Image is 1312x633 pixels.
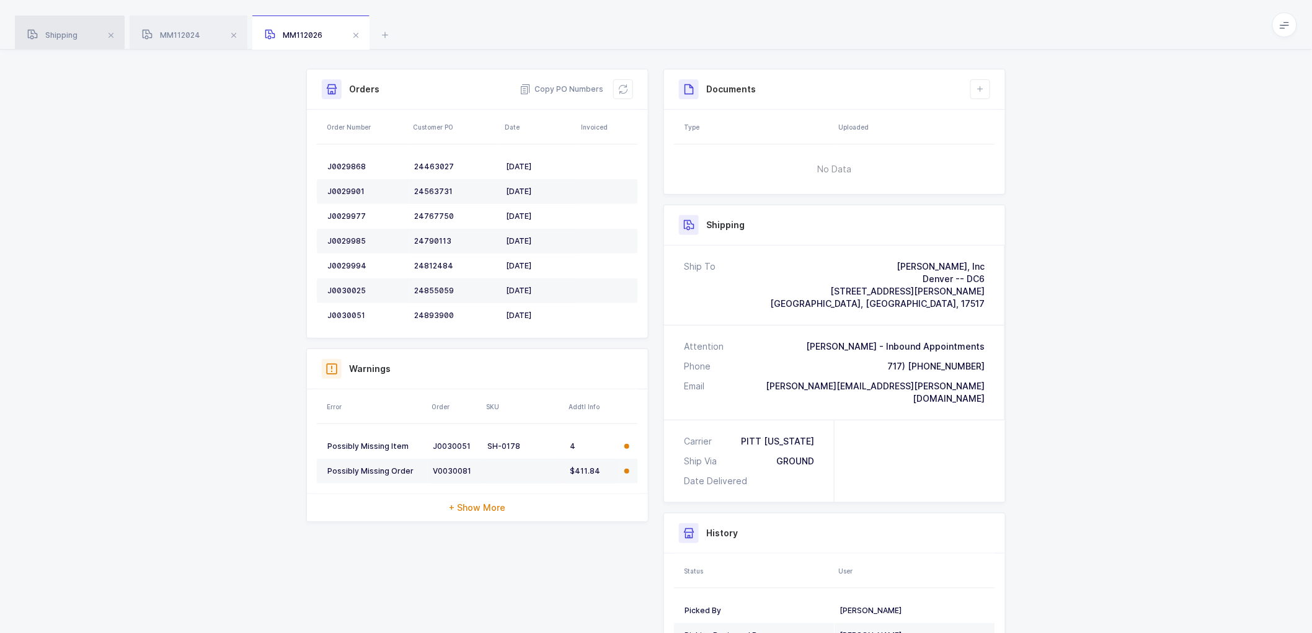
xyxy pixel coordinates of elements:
[581,122,634,132] div: Invoiced
[506,236,572,246] div: [DATE]
[770,298,985,309] span: [GEOGRAPHIC_DATA], [GEOGRAPHIC_DATA], 17517
[432,402,479,412] div: Order
[685,606,830,616] div: Picked By
[770,260,985,273] div: [PERSON_NAME], Inc
[706,83,756,95] h3: Documents
[570,441,614,451] div: 4
[414,236,496,246] div: 24790113
[684,360,711,373] div: Phone
[327,311,404,321] div: J0030051
[776,455,814,467] div: GROUND
[684,380,704,405] div: Email
[506,286,572,296] div: [DATE]
[27,30,78,40] span: Shipping
[706,219,745,231] h3: Shipping
[307,494,648,521] div: + Show More
[684,566,831,576] div: Status
[684,435,717,448] div: Carrier
[684,455,722,467] div: Ship Via
[327,402,424,412] div: Error
[684,260,716,310] div: Ship To
[433,441,477,451] div: J0030051
[840,606,985,616] div: [PERSON_NAME]
[684,475,752,487] div: Date Delivered
[414,286,496,296] div: 24855059
[684,340,724,353] div: Attention
[486,402,561,412] div: SKU
[506,311,572,321] div: [DATE]
[887,360,985,373] div: 717) [PHONE_NUMBER]
[349,83,379,95] h3: Orders
[327,211,404,221] div: J0029977
[520,83,603,95] button: Copy PO Numbers
[327,286,404,296] div: J0030025
[414,261,496,271] div: 24812484
[506,261,572,271] div: [DATE]
[838,122,991,132] div: Uploaded
[433,466,477,476] div: V0030081
[327,441,423,451] div: Possibly Missing Item
[506,187,572,197] div: [DATE]
[265,30,322,40] span: MM112026
[327,122,406,132] div: Order Number
[414,162,496,172] div: 24463027
[706,527,738,539] h3: History
[770,273,985,285] div: Denver -- DC6
[569,402,616,412] div: Addtl Info
[349,363,391,375] h3: Warnings
[755,151,915,188] span: No Data
[450,502,506,514] span: + Show More
[741,435,814,448] div: PITT [US_STATE]
[414,211,496,221] div: 24767750
[770,285,985,298] div: [STREET_ADDRESS][PERSON_NAME]
[684,122,831,132] div: Type
[413,122,497,132] div: Customer PO
[838,566,991,576] div: User
[327,162,404,172] div: J0029868
[506,211,572,221] div: [DATE]
[487,441,560,451] div: SH-0178
[142,30,200,40] span: MM112024
[506,162,572,172] div: [DATE]
[327,236,404,246] div: J0029985
[505,122,574,132] div: Date
[327,187,404,197] div: J0029901
[414,187,496,197] div: 24563731
[327,261,404,271] div: J0029994
[414,311,496,321] div: 24893900
[570,466,614,476] div: $411.84
[704,380,985,405] div: [PERSON_NAME][EMAIL_ADDRESS][PERSON_NAME][DOMAIN_NAME]
[327,466,423,476] div: Possibly Missing Order
[806,340,985,353] div: [PERSON_NAME] - Inbound Appointments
